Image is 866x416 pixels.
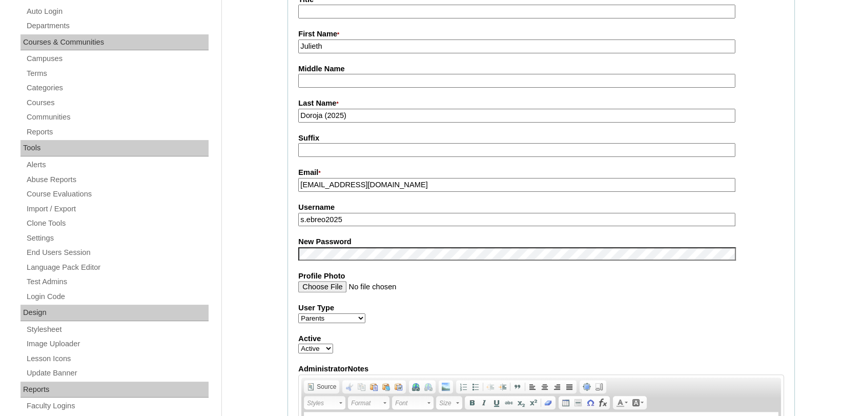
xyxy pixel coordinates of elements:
a: Alerts [26,159,209,171]
a: Insert Horizontal Line [572,397,584,408]
a: Superscript [527,397,540,408]
a: Underline [490,397,503,408]
div: Tools [20,140,209,156]
a: Login Code [26,290,209,303]
a: Paste [368,381,380,392]
label: Last Name [298,98,784,109]
a: Justify [563,381,575,392]
label: First Name [298,29,784,40]
a: Insert Special Character [584,397,596,408]
div: Courses & Communities [20,34,209,51]
a: Import / Export [26,203,209,215]
a: Italic [478,397,490,408]
span: Format [351,397,382,409]
a: Maximize [581,381,593,392]
a: Unlink [422,381,435,392]
a: Categories [26,82,209,94]
a: Strike Through [503,397,515,408]
a: Remove Format [542,397,554,408]
div: Design [20,305,209,321]
a: Abuse Reports [26,173,209,186]
a: Campuses [26,52,209,65]
a: Course Evaluations [26,188,209,201]
a: Background Color [630,397,646,408]
a: Styles [304,396,345,409]
a: Decrease Indent [484,381,497,392]
label: User Type [298,303,784,313]
a: Clone Tools [26,217,209,230]
label: Profile Photo [298,271,784,282]
a: Block Quote [511,381,524,392]
span: Source [315,383,336,391]
a: Terms [26,67,209,80]
a: Size [436,396,462,409]
span: Font [395,397,426,409]
a: Image Uploader [26,338,209,350]
label: Email [298,167,784,179]
div: Reports [20,382,209,398]
a: Subscript [515,397,527,408]
a: Faculty Logins [26,400,209,412]
a: Align Right [551,381,563,392]
a: Settings [26,232,209,245]
a: Reports [26,126,209,138]
a: Add Image [440,381,452,392]
a: Stylesheet [26,323,209,336]
label: Middle Name [298,64,784,74]
a: Insert/Remove Bulleted List [469,381,482,392]
a: End Users Session [26,246,209,259]
a: Cut [343,381,356,392]
a: Format [348,396,389,409]
a: Insert Equation [596,397,609,408]
a: Text Color [614,397,630,408]
a: Insert/Remove Numbered List [457,381,469,392]
label: New Password [298,236,784,247]
label: AdministratorNotes [298,364,784,374]
a: Paste from Word [393,381,405,392]
span: Size [439,397,455,409]
a: Test Admins [26,275,209,288]
a: Courses [26,96,209,109]
a: Align Left [526,381,539,392]
a: Language Pack Editor [26,261,209,274]
label: Active [298,333,784,344]
label: Suffix [298,133,784,144]
a: Center [539,381,551,392]
a: Show Blocks [593,381,605,392]
a: Auto Login [26,5,209,18]
a: Communities [26,111,209,124]
a: Font [392,396,434,409]
a: Copy [356,381,368,392]
a: Table [560,397,572,408]
label: Username [298,202,784,213]
a: Increase Indent [497,381,509,392]
a: Paste as plain text [380,381,393,392]
a: Lesson Icons [26,352,209,365]
a: Departments [26,19,209,32]
span: Styles [307,397,338,409]
a: Source [305,381,338,392]
a: Update Banner [26,367,209,380]
a: Bold [466,397,478,408]
a: Link [410,381,422,392]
